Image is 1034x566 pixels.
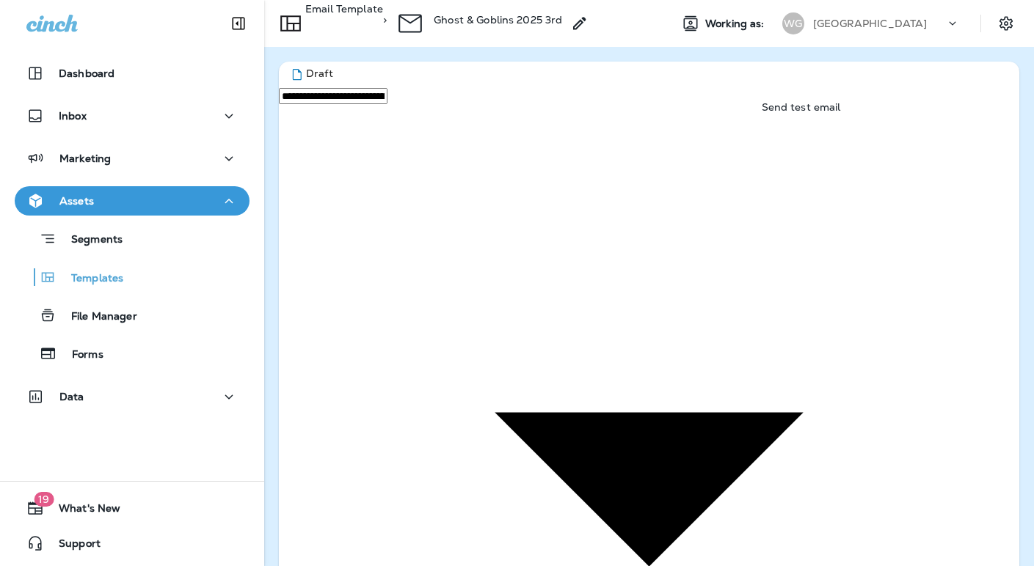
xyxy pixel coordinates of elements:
p: Data [59,391,84,403]
p: Marketing [59,152,111,164]
p: [GEOGRAPHIC_DATA] [813,18,927,29]
p: Templates [57,272,123,286]
button: Settings [993,10,1019,37]
p: Ghost & Goblins 2025 3rd [434,14,562,26]
div: Draft [288,67,1011,82]
button: Assets [15,186,250,216]
p: Inbox [59,110,87,122]
button: Data [15,382,250,411]
span: Working as: [705,18,768,30]
span: 19 [34,492,54,507]
div: WG [782,12,804,34]
button: 19What's New [15,493,250,523]
p: Forms [57,348,103,362]
div: Ghost & Goblins 2025 3rd [434,14,562,33]
p: Email Template [305,3,383,37]
p: Segments [57,233,123,248]
button: Support [15,529,250,558]
span: What's New [44,502,120,520]
p: > [383,14,387,26]
span: Support [44,537,101,555]
button: Segments [15,223,250,254]
button: Templates [15,262,250,293]
button: Marketing [15,144,250,173]
p: Dashboard [59,67,114,79]
button: Collapse Sidebar [218,9,259,38]
div: Send test email [762,101,841,113]
p: File Manager [57,310,137,324]
button: Forms [15,338,250,369]
button: Dashboard [15,59,250,88]
p: Assets [59,195,94,207]
button: Inbox [15,101,250,131]
button: File Manager [15,300,250,331]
